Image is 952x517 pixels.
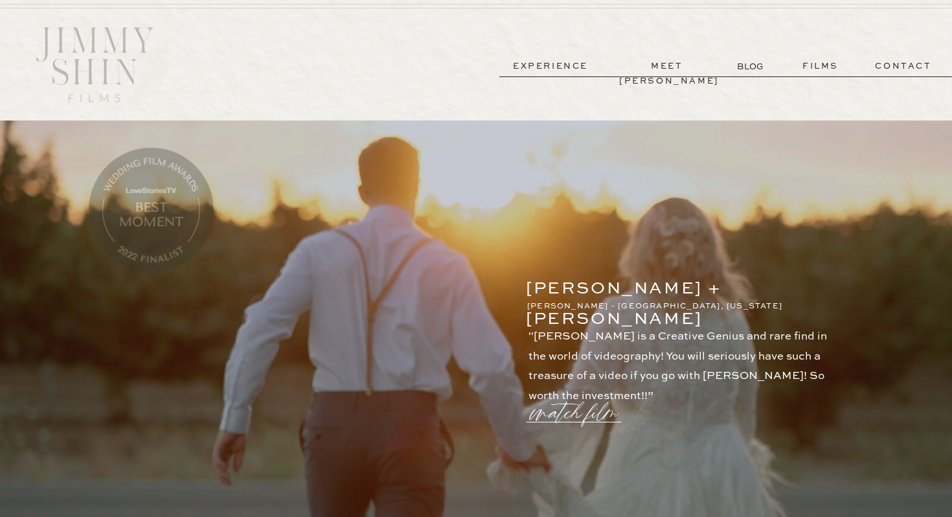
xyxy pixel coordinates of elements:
a: experience [503,59,598,74]
a: meet [PERSON_NAME] [619,59,715,74]
a: BLOG [737,60,766,73]
a: watch film [532,380,625,430]
a: contact [857,59,950,74]
p: [PERSON_NAME] + [PERSON_NAME] [526,274,797,292]
p: [PERSON_NAME] - [GEOGRAPHIC_DATA], [US_STATE] [527,300,799,312]
p: "[PERSON_NAME] is a Creative Genius and rare find in the world of videography! You will seriously... [528,327,840,391]
a: films [789,59,852,74]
